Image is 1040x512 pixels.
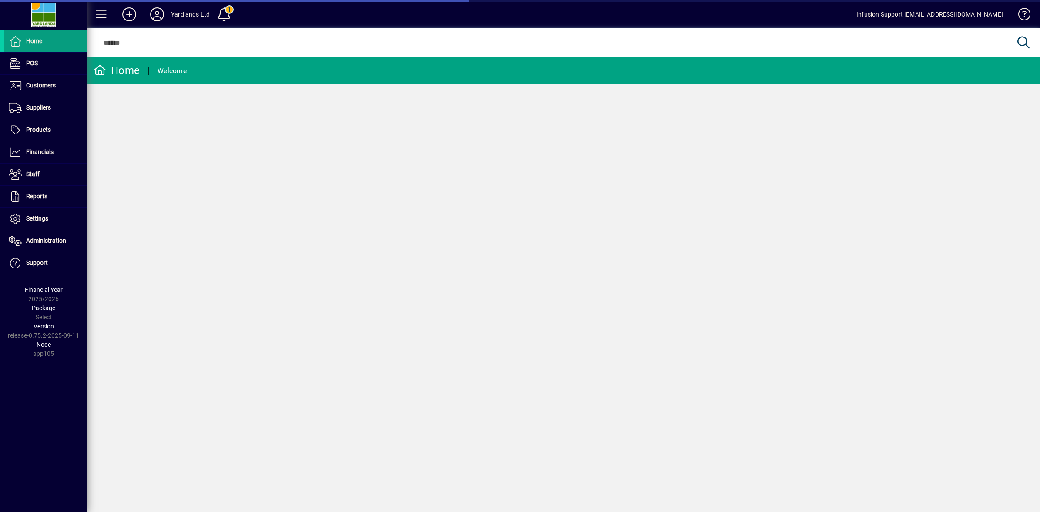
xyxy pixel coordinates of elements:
[1012,2,1029,30] a: Knowledge Base
[26,126,51,133] span: Products
[171,7,210,21] div: Yardlands Ltd
[4,208,87,230] a: Settings
[4,141,87,163] a: Financials
[34,323,54,330] span: Version
[26,259,48,266] span: Support
[26,215,48,222] span: Settings
[26,237,66,244] span: Administration
[4,252,87,274] a: Support
[115,7,143,22] button: Add
[26,60,38,67] span: POS
[94,64,140,77] div: Home
[4,230,87,252] a: Administration
[856,7,1003,21] div: Infusion Support [EMAIL_ADDRESS][DOMAIN_NAME]
[4,186,87,207] a: Reports
[26,104,51,111] span: Suppliers
[4,119,87,141] a: Products
[26,37,42,44] span: Home
[26,193,47,200] span: Reports
[25,286,63,293] span: Financial Year
[26,82,56,89] span: Customers
[143,7,171,22] button: Profile
[4,97,87,119] a: Suppliers
[32,305,55,311] span: Package
[37,341,51,348] span: Node
[4,53,87,74] a: POS
[26,148,54,155] span: Financials
[4,164,87,185] a: Staff
[4,75,87,97] a: Customers
[26,171,40,177] span: Staff
[158,64,187,78] div: Welcome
